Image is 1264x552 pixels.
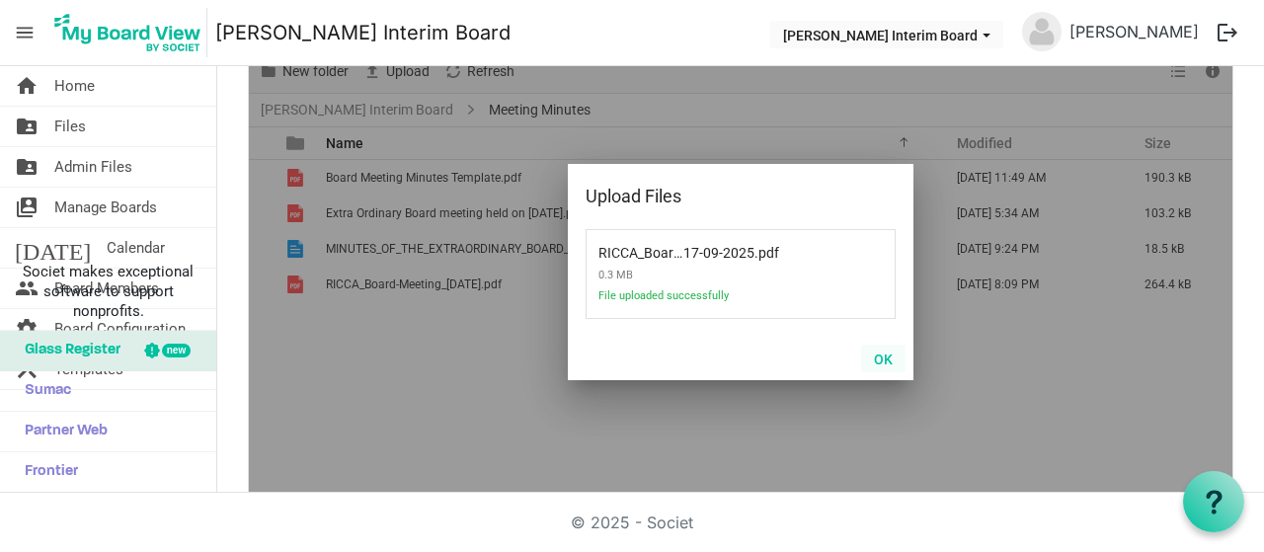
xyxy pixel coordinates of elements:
img: no-profile-picture.svg [1022,12,1062,51]
button: RICCA Interim Board dropdownbutton [770,21,1003,48]
span: 0.3 MB [598,261,806,289]
span: switch_account [15,188,39,227]
span: folder_shared [15,147,39,187]
a: © 2025 - Societ [571,513,693,532]
span: Societ makes exceptional software to support nonprofits. [9,262,207,321]
a: My Board View Logo [48,8,215,57]
span: menu [6,14,43,51]
img: My Board View Logo [48,8,207,57]
a: [PERSON_NAME] Interim Board [215,13,511,52]
span: home [15,66,39,106]
span: Frontier [15,452,78,492]
span: RICCA_Board-Meeting_17-09-2025.pdf [598,233,754,261]
span: [DATE] [15,228,91,268]
span: File uploaded successfully [598,289,806,314]
span: Glass Register [15,331,120,370]
button: logout [1207,12,1248,53]
span: Calendar [107,228,165,268]
button: OK [861,345,906,372]
div: Upload Files [586,182,833,211]
div: new [162,344,191,357]
span: Sumac [15,371,71,411]
span: Admin Files [54,147,132,187]
span: Home [54,66,95,106]
span: Files [54,107,86,146]
span: Manage Boards [54,188,157,227]
span: folder_shared [15,107,39,146]
a: [PERSON_NAME] [1062,12,1207,51]
span: Partner Web [15,412,108,451]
